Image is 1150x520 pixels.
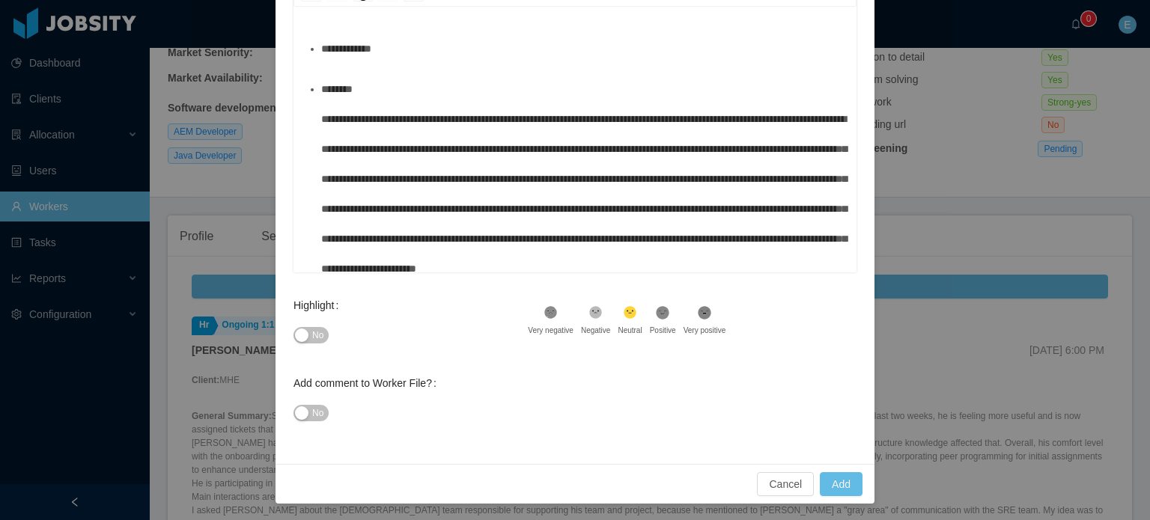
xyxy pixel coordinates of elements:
button: Highlight [293,327,329,343]
button: Cancel [757,472,814,496]
div: Neutral [618,325,642,336]
div: Negative [581,325,610,336]
label: Add comment to Worker File? [293,377,442,389]
div: Positive [650,325,676,336]
span: No [312,406,323,420]
div: To enrich screen reader interactions, please activate Accessibility in Grammarly extension settings [305,34,845,296]
div: Very negative [528,325,574,336]
button: Add [820,472,862,496]
span: No [312,328,323,343]
button: Add comment to Worker File? [293,405,329,421]
label: Highlight [293,299,344,311]
div: Very positive [684,325,726,336]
